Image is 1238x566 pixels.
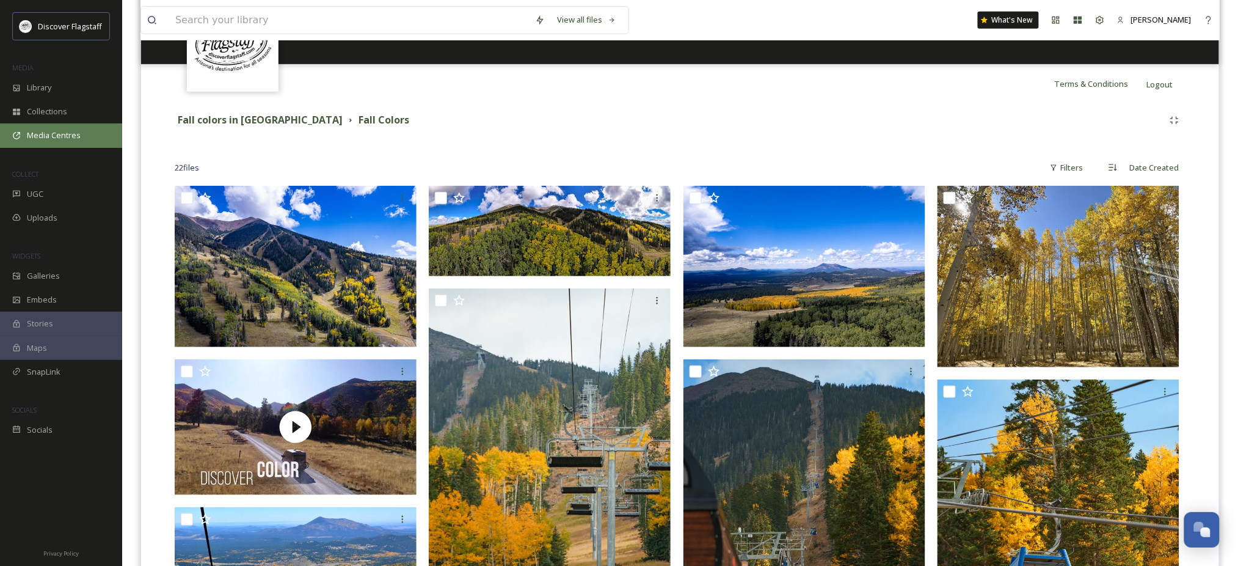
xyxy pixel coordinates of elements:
span: Library [27,82,51,94]
a: View all files [551,8,622,32]
div: Date Created [1124,156,1185,180]
a: Privacy Policy [43,545,79,560]
span: Maps [27,342,47,354]
span: Embeds [27,294,57,306]
img: Untitled%20design%20(1).png [189,1,277,90]
button: Open Chat [1184,512,1220,548]
img: AZSBPano.jpg [429,186,671,276]
span: Stories [27,318,53,329]
span: [PERSON_NAME] [1131,14,1192,25]
div: Filters [1044,156,1090,180]
strong: Fall colors in [GEOGRAPHIC_DATA] [178,113,343,127]
strong: Fall Colors [359,113,409,127]
span: UGC [27,188,43,200]
img: thumbnail [175,359,417,496]
span: Media Centres [27,130,81,141]
span: MEDIA [12,63,34,72]
span: 22 file s [175,162,199,174]
a: Terms & Conditions [1055,76,1147,91]
a: What's New [978,12,1039,29]
span: Galleries [27,270,60,282]
img: Untitled%20design%20(1).png [20,20,32,32]
img: Lockett Meadow.jpeg [938,186,1179,367]
span: COLLECT [12,169,38,178]
span: Privacy Policy [43,549,79,557]
span: Logout [1147,79,1173,90]
span: Terms & Conditions [1055,78,1129,89]
span: SOCIALS [12,405,37,414]
span: Socials [27,424,53,436]
img: AZSBFallColors.jpg [683,186,925,347]
span: SnapLink [27,366,60,378]
span: Discover Flagstaff [38,21,102,32]
img: AZSBFall.jpg [175,186,417,347]
span: WIDGETS [12,251,40,260]
input: Search your library [169,7,529,34]
a: [PERSON_NAME] [1111,8,1198,32]
span: Collections [27,106,67,117]
span: Uploads [27,212,57,224]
